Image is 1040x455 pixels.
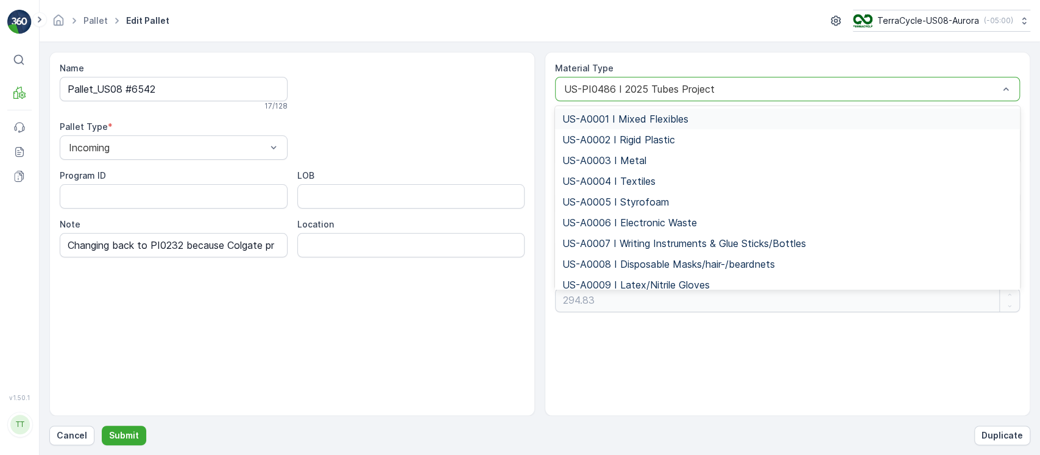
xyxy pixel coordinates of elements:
[877,15,979,27] p: TerraCycle-US08-Aurora
[562,217,697,228] span: US-A0006 I Electronic Waste
[297,219,334,229] label: Location
[297,170,314,181] label: LOB
[555,63,614,73] label: Material Type
[984,16,1013,26] p: ( -05:00 )
[562,176,656,187] span: US-A0004 I Textiles
[60,63,84,73] label: Name
[562,155,646,166] span: US-A0003 I Metal
[562,238,806,249] span: US-A0007 I Writing Instruments & Glue Sticks/Bottles
[60,170,106,181] label: Program ID
[562,113,688,124] span: US-A0001 I Mixed Flexibles
[562,279,710,290] span: US-A0009 I Latex/Nitrile Gloves
[10,415,30,434] div: TT
[57,429,87,442] p: Cancel
[853,10,1030,32] button: TerraCycle-US08-Aurora(-05:00)
[7,10,32,34] img: logo
[974,426,1030,445] button: Duplicate
[49,426,94,445] button: Cancel
[982,429,1023,442] p: Duplicate
[264,101,288,111] p: 17 / 128
[7,404,32,445] button: TT
[102,426,146,445] button: Submit
[60,121,108,132] label: Pallet Type
[109,429,139,442] p: Submit
[562,259,775,270] span: US-A0008 I Disposable Masks/hair-/beardnets
[562,134,675,145] span: US-A0002 I Rigid Plastic
[7,394,32,401] span: v 1.50.1
[124,15,172,27] span: Edit Pallet
[562,196,669,207] span: US-A0005 I Styrofoam
[83,15,108,26] a: Pallet
[52,18,65,29] a: Homepage
[60,219,80,229] label: Note
[853,14,872,27] img: image_ci7OI47.png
